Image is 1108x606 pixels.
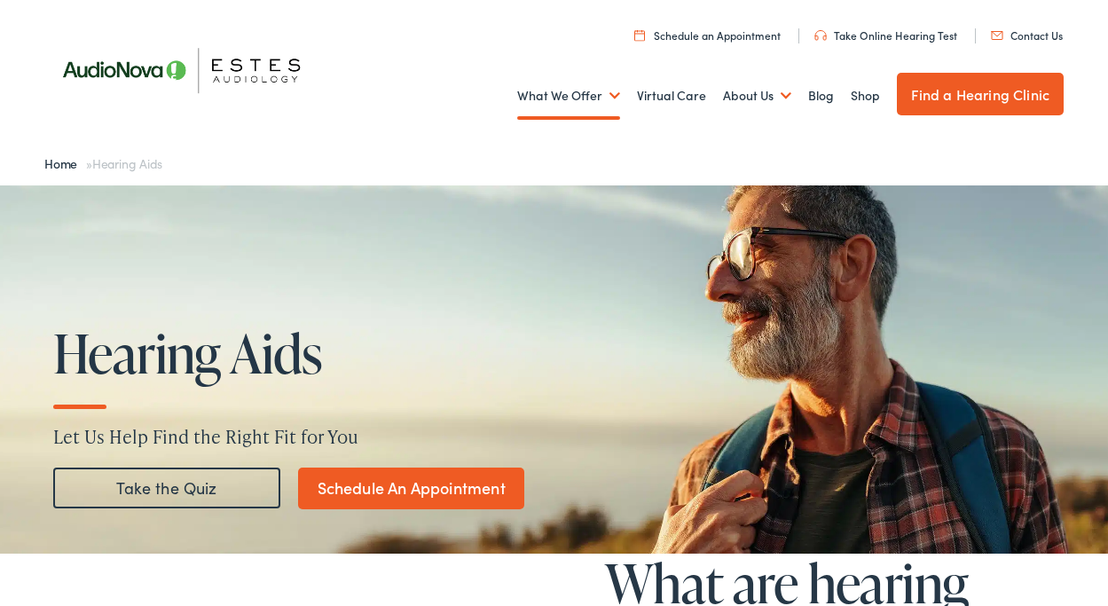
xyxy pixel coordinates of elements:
a: Home [44,154,86,172]
p: Let Us Help Find the Right Fit for You [53,423,1055,450]
img: utility icon [634,29,645,41]
a: Shop [851,63,880,129]
a: Schedule an Appointment [634,28,781,43]
a: Take the Quiz [53,468,280,508]
a: Blog [808,63,834,129]
a: Virtual Care [637,63,706,129]
span: Hearing Aids [92,154,162,172]
span: » [44,154,162,172]
a: Contact Us [991,28,1063,43]
img: utility icon [814,30,827,41]
a: About Us [723,63,791,129]
h1: Hearing Aids [53,324,593,382]
a: What We Offer [517,63,620,129]
img: utility icon [991,31,1003,40]
a: Schedule An Appointment [298,468,524,509]
a: Find a Hearing Clinic [897,73,1064,115]
a: Take Online Hearing Test [814,28,957,43]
